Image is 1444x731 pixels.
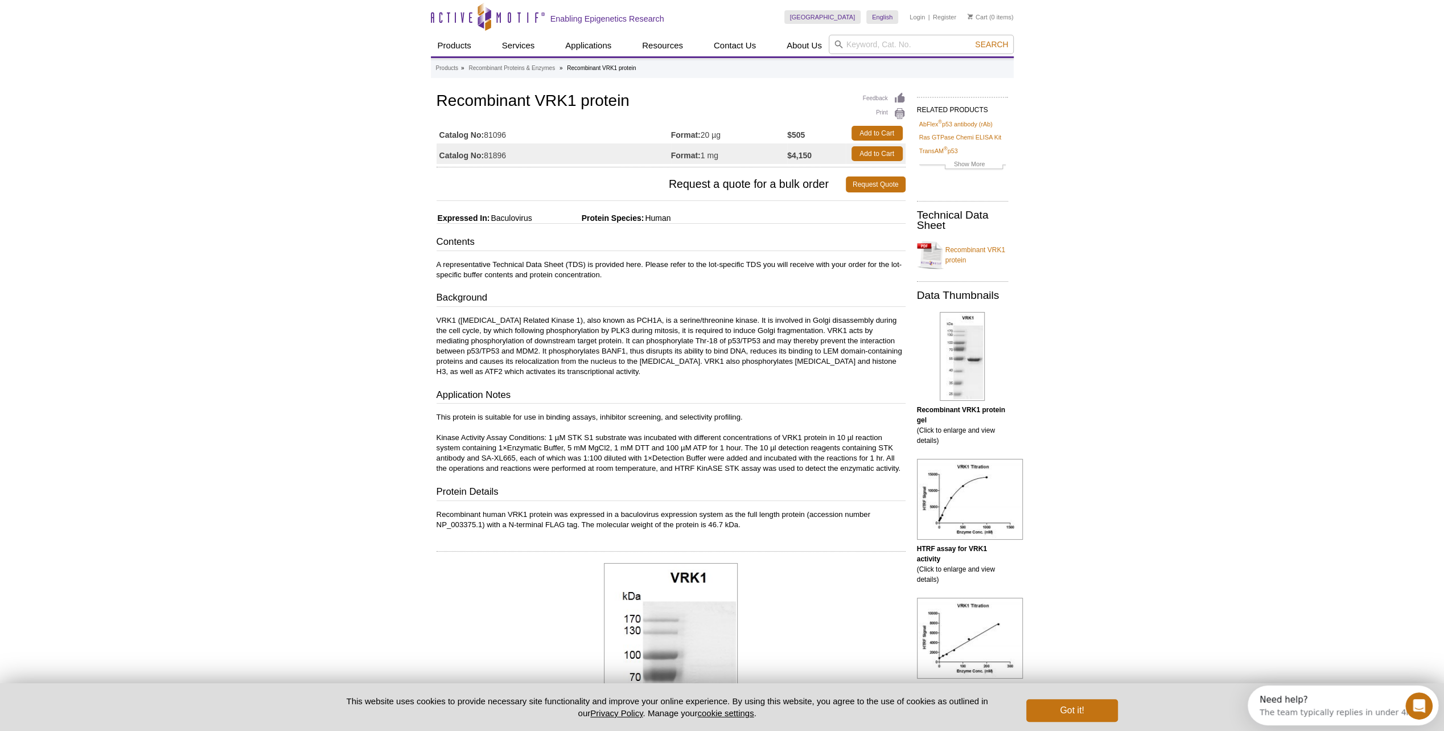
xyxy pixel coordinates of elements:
[550,14,664,24] h2: Enabling Epigenetics Research
[558,35,618,56] a: Applications
[787,130,805,140] strong: $505
[917,459,1023,540] img: HTRF assay for VRK1 activity
[437,510,906,530] p: Recombinant human VRK1 protein was expressed in a baculovirus expression system as the full lengt...
[787,150,812,161] strong: $4,150
[917,598,1023,679] img: HTRF assay for VRK1 activity
[919,146,958,156] a: TransAM®p53
[12,10,166,19] div: Need help?
[671,143,788,164] td: 1 mg
[919,119,993,129] a: AbFlex®p53 antibody (rAb)
[327,695,1008,719] p: This website uses cookies to provide necessary site functionality and improve your online experie...
[919,159,1006,172] a: Show More
[851,146,903,161] a: Add to Cart
[866,10,898,24] a: English
[431,35,478,56] a: Products
[968,10,1014,24] li: (0 items)
[436,63,458,73] a: Products
[437,213,490,223] span: Expressed In:
[567,65,636,71] li: Recombinant VRK1 protein
[671,123,788,143] td: 20 µg
[635,35,690,56] a: Resources
[975,40,1008,49] span: Search
[917,406,1005,424] b: Recombinant VRK1 protein gel
[917,290,1008,301] h2: Data Thumbnails
[461,65,464,71] li: »
[437,388,906,404] h3: Application Notes
[940,312,985,401] img: Recombinant VRK1 protein gel
[671,130,701,140] strong: Format:
[928,10,930,24] li: |
[468,63,555,73] a: Recombinant Proteins & Enzymes
[590,708,643,718] a: Privacy Policy
[968,13,988,21] a: Cart
[917,544,1008,585] p: (Click to enlarge and view details)
[534,213,644,223] span: Protein Species:
[863,108,906,120] a: Print
[437,92,906,112] h1: Recombinant VRK1 protein
[439,150,484,161] strong: Catalog No:
[12,19,166,31] div: The team typically replies in under 4m
[707,35,763,56] a: Contact Us
[697,708,754,718] button: cookie settings
[910,13,925,21] a: Login
[437,291,906,307] h3: Background
[784,10,861,24] a: [GEOGRAPHIC_DATA]
[863,92,906,105] a: Feedback
[917,97,1008,117] h2: RELATED PRODUCTS
[437,143,671,164] td: 81896
[1248,685,1438,725] iframe: Intercom live chat discovery launcher
[917,210,1008,231] h2: Technical Data Sheet
[439,130,484,140] strong: Catalog No:
[495,35,542,56] a: Services
[933,13,956,21] a: Register
[780,35,829,56] a: About Us
[1405,692,1433,720] iframe: Intercom live chat
[489,213,532,223] span: Baculovirus
[919,132,1002,142] a: Ras GTPase Chemi ELISA Kit
[917,545,987,563] b: HTRF assay for VRK1 activity
[560,65,563,71] li: »
[437,260,906,280] p: A representative Technical Data Sheet (TDS) is provided here. Please refer to the lot-specific TD...
[437,123,671,143] td: 81096
[437,176,846,192] span: Request a quote for a bulk order
[437,235,906,251] h3: Contents
[938,119,942,125] sup: ®
[917,238,1008,272] a: Recombinant VRK1 protein
[671,150,701,161] strong: Format:
[437,485,906,501] h3: Protein Details
[644,213,670,223] span: Human
[829,35,1014,54] input: Keyword, Cat. No.
[944,146,948,151] sup: ®
[917,405,1008,446] p: (Click to enlarge and view details)
[437,315,906,377] p: VRK1 ([MEDICAL_DATA] Related Kinase 1), also known as PCH1A, is a serine/threonine kinase. It is ...
[5,5,200,36] div: Open Intercom Messenger
[1026,699,1117,722] button: Got it!
[437,412,906,474] p: This protein is suitable for use in binding assays, inhibitor screening, and selectivity profilin...
[972,39,1011,50] button: Search
[968,14,973,19] img: Your Cart
[846,176,906,192] a: Request Quote
[851,126,903,141] a: Add to Cart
